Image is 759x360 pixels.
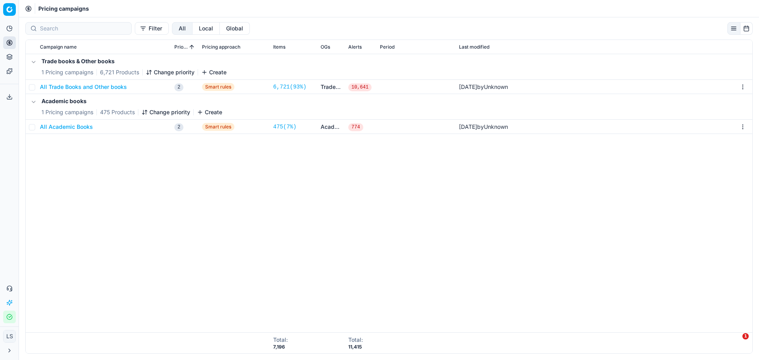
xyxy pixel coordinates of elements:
input: Search [40,25,126,32]
a: 6,721(93%) [273,83,306,91]
button: all [172,22,193,35]
span: 2 [174,123,183,131]
button: Change priority [146,68,194,76]
a: 475(7%) [273,123,296,131]
nav: breadcrumb [38,5,89,13]
button: local [193,22,220,35]
span: Campaign name [40,44,77,50]
span: OGs [321,44,330,50]
span: Pricing approach [202,44,240,50]
button: All Trade Books and Other books [40,83,127,91]
button: Sorted by Priority ascending [188,43,196,51]
button: All Academic Books [40,123,93,131]
a: Academic books [321,123,342,131]
div: 7,196 [273,344,288,350]
div: Total : [348,336,363,344]
div: by Unknown [459,83,508,91]
iframe: Intercom live chat [726,333,745,352]
h5: Academic books [42,97,222,105]
span: [DATE] [459,83,477,90]
button: Create [197,108,222,116]
div: Total : [273,336,288,344]
span: 2 [174,83,183,91]
button: Filter [135,22,169,35]
span: 475 Products [100,108,135,116]
button: global [220,22,250,35]
button: Create [201,68,227,76]
span: Items [273,44,285,50]
div: 11,415 [348,344,363,350]
span: 1 [742,333,749,339]
span: 1 Pricing campaigns [42,68,93,76]
span: 774 [348,123,363,131]
span: 1 Pricing campaigns [42,108,93,116]
span: Last modified [459,44,489,50]
span: Smart rules [202,123,234,131]
span: Smart rules [202,83,234,91]
h5: Trade books & Other books [42,57,227,65]
span: Alerts [348,44,362,50]
span: 6,721 Products [100,68,139,76]
div: by Unknown [459,123,508,131]
span: Pricing campaigns [38,5,89,13]
span: 10,641 [348,83,372,91]
span: Period [380,44,395,50]
span: LS [4,330,15,342]
span: [DATE] [459,123,477,130]
span: Priority [174,44,188,50]
a: Trade books & Other books [321,83,342,91]
button: LS [3,330,16,343]
button: Change priority [142,108,190,116]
